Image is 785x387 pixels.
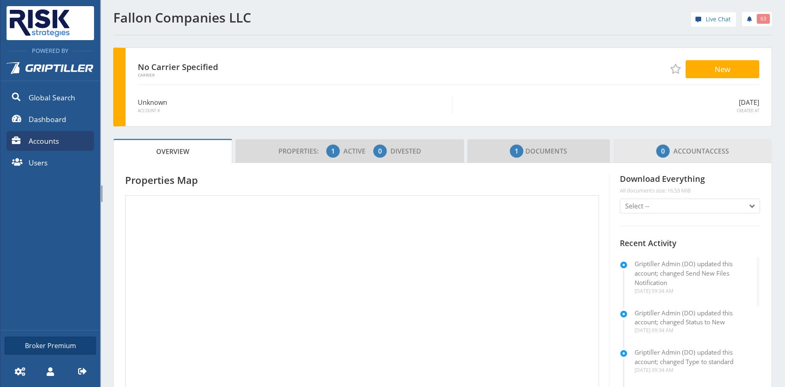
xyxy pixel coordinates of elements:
[635,348,752,367] p: Griptiller Admin (DO) updated this account; changed Type to standard
[620,174,760,194] h4: Download Everything
[390,147,421,156] span: Divested
[661,146,665,156] span: 0
[691,12,736,29] div: help
[453,97,759,114] div: [DATE]
[125,174,599,186] h4: Properties Map
[343,147,372,156] span: Active
[673,147,705,156] span: Account
[29,92,75,103] span: Global Search
[635,259,752,287] p: Griptiller Admin (DO) updated this account; changed Send New Files Notification
[138,97,453,114] div: Unknown
[742,12,772,26] a: 63
[278,147,325,156] span: Properties:
[138,108,446,114] span: Account #
[29,114,66,124] span: Dashboard
[760,15,766,23] span: 63
[138,73,268,77] span: Carrier
[7,153,94,172] a: Users
[635,327,752,334] div: [DATE] 09:34 AM
[510,143,567,159] span: Documents
[7,6,73,40] img: Risk Strategies Company
[515,146,518,156] span: 1
[620,239,760,248] h5: Recent Activity
[0,55,100,86] a: Griptiller
[686,60,759,78] button: New
[459,108,759,114] span: Created At
[635,287,752,295] div: [DATE] 09:34 AM
[7,131,94,151] a: Accounts
[7,109,94,129] a: Dashboard
[620,187,760,194] span: All documents size: 16.53 MiB
[635,308,752,327] p: Griptiller Admin (DO) updated this account; changed Status to New
[656,143,729,159] span: Access
[715,64,730,74] span: New
[736,10,772,27] div: notifications
[625,201,649,211] span: Select --
[29,136,59,146] span: Accounts
[620,199,760,213] button: Select --
[156,143,189,160] span: Overview
[7,88,94,107] a: Global Search
[29,157,47,168] span: Users
[671,64,680,74] span: Add to Favorites
[635,367,752,374] div: [DATE] 09:34 AM
[28,47,72,54] span: Powered By
[706,15,731,24] span: Live Chat
[4,337,96,355] a: Broker Premium
[331,146,335,156] span: 1
[691,12,736,27] a: Live Chat
[113,10,438,25] h1: Fallon Companies LLC
[378,146,382,156] span: 0
[138,60,268,77] div: No Carrier Specified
